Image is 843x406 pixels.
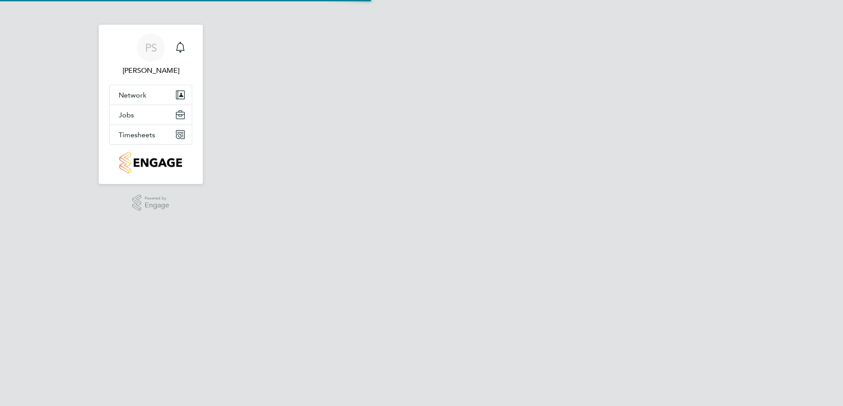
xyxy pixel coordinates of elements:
[99,25,203,184] nav: Main navigation
[132,195,170,211] a: Powered byEngage
[145,195,169,202] span: Powered by
[145,202,169,209] span: Engage
[119,91,146,99] span: Network
[110,125,192,144] button: Timesheets
[109,34,192,76] a: PS[PERSON_NAME]
[110,105,192,124] button: Jobs
[119,152,182,173] img: countryside-properties-logo-retina.png
[110,85,192,105] button: Network
[119,131,155,139] span: Timesheets
[109,65,192,76] span: Paul Stern
[145,42,157,53] span: PS
[109,152,192,173] a: Go to home page
[119,111,134,119] span: Jobs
